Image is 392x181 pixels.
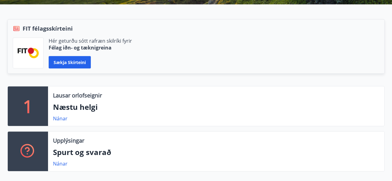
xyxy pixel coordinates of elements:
p: 1 [23,94,33,118]
a: Nánar [53,160,68,167]
p: Spurt og svarað [53,147,379,157]
a: Nánar [53,115,68,122]
p: Upplýsingar [53,136,84,144]
p: Hér geturðu sótt rafræn skilríki fyrir [49,37,132,44]
p: Lausar orlofseignir [53,91,102,99]
p: Félag iðn- og tæknigreina [49,44,132,51]
button: Sækja skírteini [49,56,91,68]
img: FPQVkF9lTnNbbaRSFyT17YYeljoOGk5m51IhT0bO.png [18,48,39,58]
p: Næstu helgi [53,102,379,112]
span: FIT félagsskírteini [23,24,73,32]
